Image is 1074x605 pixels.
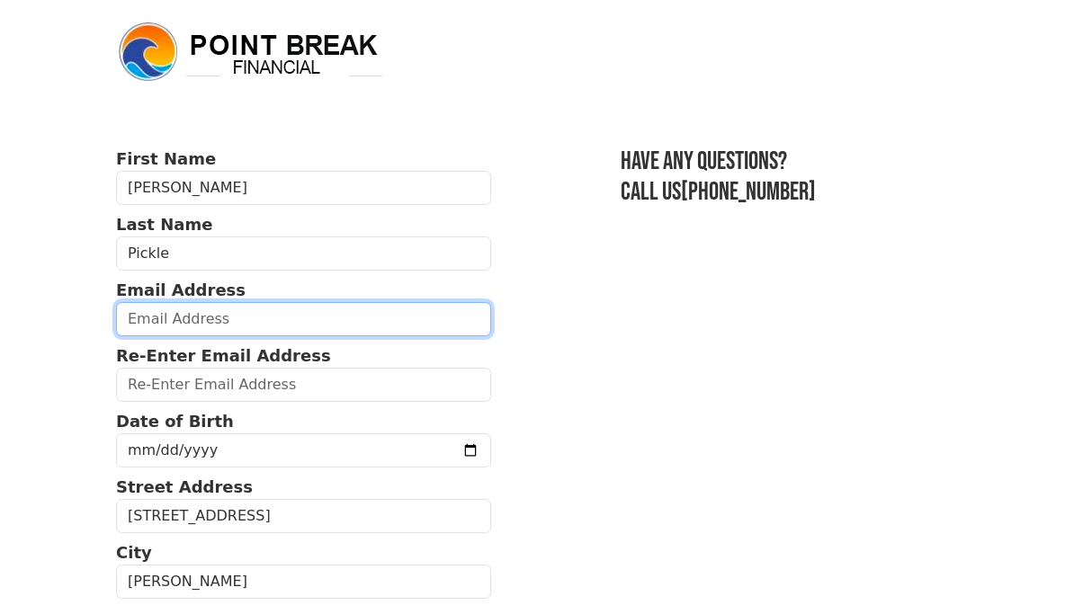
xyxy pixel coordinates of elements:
input: Re-Enter Email Address [116,368,491,402]
a: [PHONE_NUMBER] [681,177,816,207]
input: Email Address [116,302,491,336]
strong: Email Address [116,280,246,299]
input: City [116,565,491,599]
img: logo.png [116,20,386,85]
strong: Re-Enter Email Address [116,346,331,365]
strong: City [116,543,152,562]
input: Last Name [116,236,491,271]
h3: Call us [621,177,958,208]
h3: Have any questions? [621,147,958,177]
input: Street Address [116,499,491,533]
strong: Date of Birth [116,412,234,431]
strong: First Name [116,149,216,168]
input: First Name [116,171,491,205]
strong: Last Name [116,215,212,234]
strong: Street Address [116,477,253,496]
